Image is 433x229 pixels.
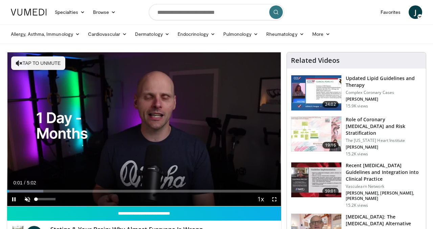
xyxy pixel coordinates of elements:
[346,138,422,143] p: The [US_STATE] Heart Institute
[268,193,281,206] button: Fullscreen
[84,27,131,41] a: Cardiovascular
[322,188,339,195] span: 59:01
[409,5,422,19] a: J
[308,27,334,41] a: More
[346,103,368,109] p: 15.9K views
[291,75,341,110] img: 77f671eb-9394-4acc-bc78-a9f077f94e00.150x105_q85_crop-smart_upscale.jpg
[346,213,422,227] h3: [MEDICAL_DATA]: The [MEDICAL_DATA] Alternative
[346,90,422,95] p: Complex Coronary Cases
[346,203,368,208] p: 15.2K views
[346,162,422,182] h3: Recent [MEDICAL_DATA] Guidelines and Integration into Clinical Practice
[291,162,422,208] a: 59:01 Recent [MEDICAL_DATA] Guidelines and Integration into Clinical Practice Vasculearn Network ...
[291,116,422,157] a: 19:16 Role of Coronary [MEDICAL_DATA] and Risk Stratification The [US_STATE] Heart Institute [PER...
[377,5,405,19] a: Favorites
[36,198,55,200] div: Volume Level
[346,184,422,189] p: Vasculearn Network
[346,151,368,157] p: 15.2K views
[27,180,36,185] span: 5:02
[254,193,268,206] button: Playback Rate
[346,97,422,102] p: [PERSON_NAME]
[322,142,339,149] span: 19:16
[262,27,308,41] a: Rheumatology
[291,117,341,152] img: 1efa8c99-7b8a-4ab5-a569-1c219ae7bd2c.150x105_q85_crop-smart_upscale.jpg
[149,4,284,20] input: Search topics, interventions
[291,56,340,65] h4: Related Videos
[346,75,422,88] h3: Updated Lipid Guidelines and Therapy
[11,9,47,16] img: VuMedi Logo
[13,180,22,185] span: 0:01
[131,27,174,41] a: Dermatology
[21,193,34,206] button: Unmute
[346,145,422,150] p: [PERSON_NAME]
[346,190,422,201] p: [PERSON_NAME], [PERSON_NAME], [PERSON_NAME]
[11,56,65,70] button: Tap to unmute
[291,75,422,111] a: 24:02 Updated Lipid Guidelines and Therapy Complex Coronary Cases [PERSON_NAME] 15.9K views
[219,27,262,41] a: Pulmonology
[7,27,84,41] a: Allergy, Asthma, Immunology
[89,5,120,19] a: Browse
[7,190,281,193] div: Progress Bar
[7,52,281,206] video-js: Video Player
[322,101,339,108] span: 24:02
[291,162,341,198] img: 87825f19-cf4c-4b91-bba1-ce218758c6bb.150x105_q85_crop-smart_upscale.jpg
[7,193,21,206] button: Pause
[174,27,219,41] a: Endocrinology
[51,5,89,19] a: Specialties
[24,180,25,185] span: /
[346,116,422,136] h3: Role of Coronary [MEDICAL_DATA] and Risk Stratification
